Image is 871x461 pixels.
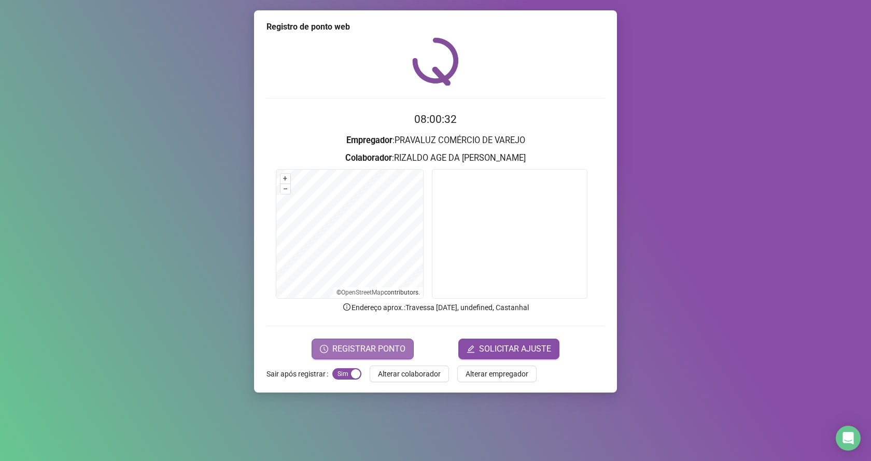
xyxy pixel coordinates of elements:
[266,366,332,382] label: Sair após registrar
[457,366,537,382] button: Alterar empregador
[458,339,559,359] button: editSOLICITAR AJUSTE
[479,343,551,355] span: SOLICITAR AJUSTE
[312,339,414,359] button: REGISTRAR PONTO
[341,289,384,296] a: OpenStreetMap
[280,174,290,184] button: +
[342,302,352,312] span: info-circle
[466,368,528,380] span: Alterar empregador
[266,302,605,313] p: Endereço aprox. : Travessa [DATE], undefined, Castanhal
[266,151,605,165] h3: : RIZALDO AGE DA [PERSON_NAME]
[266,134,605,147] h3: : PRAVALUZ COMÉRCIO DE VAREJO
[320,345,328,353] span: clock-circle
[467,345,475,353] span: edit
[370,366,449,382] button: Alterar colaborador
[280,184,290,194] button: –
[414,113,457,125] time: 08:00:32
[412,37,459,86] img: QRPoint
[836,426,861,451] div: Open Intercom Messenger
[336,289,420,296] li: © contributors.
[332,343,405,355] span: REGISTRAR PONTO
[266,21,605,33] div: Registro de ponto web
[378,368,441,380] span: Alterar colaborador
[346,135,392,145] strong: Empregador
[345,153,392,163] strong: Colaborador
